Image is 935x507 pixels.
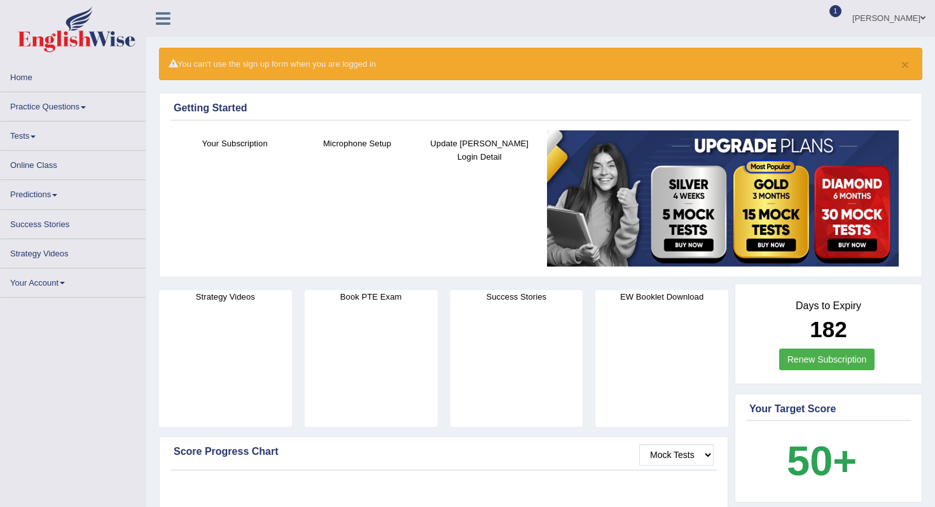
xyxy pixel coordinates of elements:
[749,300,908,312] h4: Days to Expiry
[305,290,438,303] h4: Book PTE Exam
[450,290,583,303] h4: Success Stories
[595,290,728,303] h4: EW Booklet Download
[1,180,146,205] a: Predictions
[174,101,908,116] div: Getting Started
[749,401,908,417] div: Your Target Score
[829,5,842,17] span: 1
[1,63,146,88] a: Home
[174,444,714,459] div: Score Progress Chart
[425,137,534,163] h4: Update [PERSON_NAME] Login Detail
[901,58,909,71] button: ×
[1,239,146,264] a: Strategy Videos
[1,122,146,146] a: Tests
[810,317,847,342] b: 182
[1,151,146,176] a: Online Class
[159,290,292,303] h4: Strategy Videos
[1,268,146,293] a: Your Account
[180,137,289,150] h4: Your Subscription
[159,48,922,80] div: You can't use the sign up form when you are logged in
[779,349,875,370] a: Renew Subscription
[302,137,412,150] h4: Microphone Setup
[547,130,899,267] img: small5.jpg
[787,438,857,484] b: 50+
[1,210,146,235] a: Success Stories
[1,92,146,117] a: Practice Questions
